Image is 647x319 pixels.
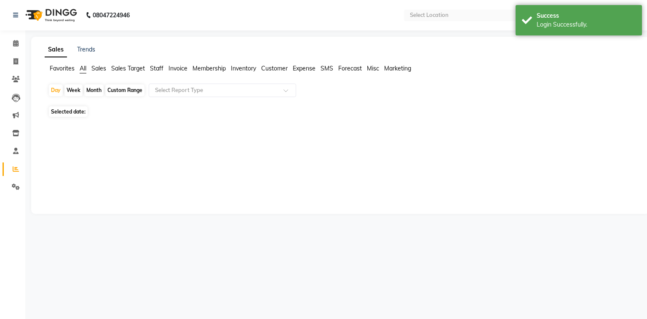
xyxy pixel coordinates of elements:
[50,65,75,72] span: Favorites
[537,20,636,29] div: Login Successfully.
[64,84,83,96] div: Week
[150,65,163,72] span: Staff
[45,42,67,57] a: Sales
[410,11,449,19] div: Select Location
[77,46,95,53] a: Trends
[168,65,187,72] span: Invoice
[111,65,145,72] span: Sales Target
[231,65,256,72] span: Inventory
[49,84,63,96] div: Day
[537,11,636,20] div: Success
[91,65,106,72] span: Sales
[49,106,88,117] span: Selected date:
[192,65,226,72] span: Membership
[384,65,411,72] span: Marketing
[367,65,379,72] span: Misc
[93,3,130,27] b: 08047224946
[293,65,315,72] span: Expense
[84,84,104,96] div: Month
[338,65,362,72] span: Forecast
[261,65,288,72] span: Customer
[80,65,86,72] span: All
[21,3,79,27] img: logo
[105,84,144,96] div: Custom Range
[321,65,333,72] span: SMS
